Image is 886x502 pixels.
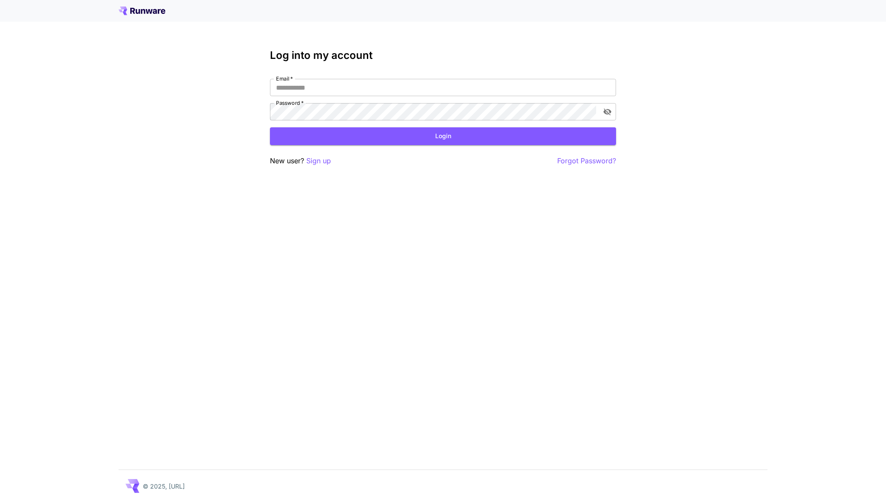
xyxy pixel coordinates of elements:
[557,155,616,166] button: Forgot Password?
[600,104,615,120] button: toggle password visibility
[270,49,616,62] h3: Log into my account
[276,75,293,82] label: Email
[270,155,331,166] p: New user?
[270,127,616,145] button: Login
[143,482,185,491] p: © 2025, [URL]
[276,99,304,107] label: Password
[306,155,331,166] button: Sign up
